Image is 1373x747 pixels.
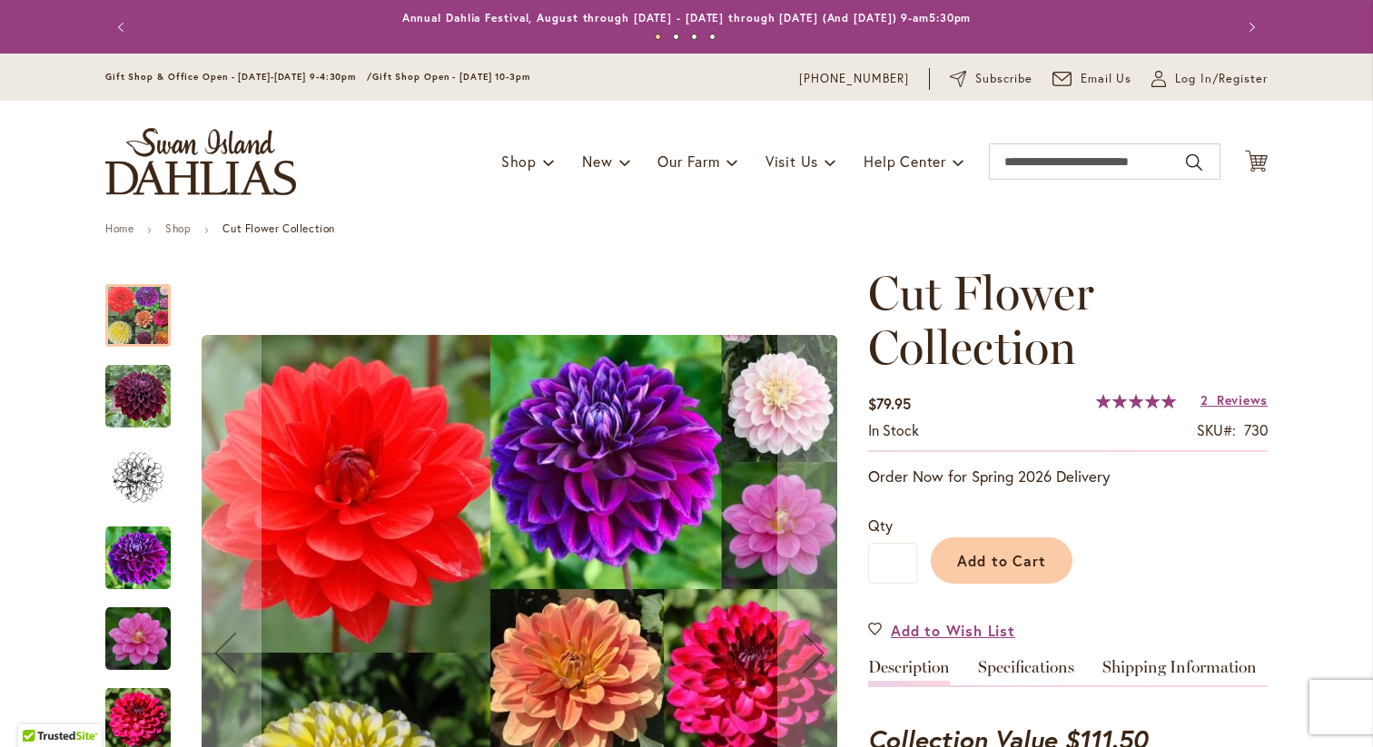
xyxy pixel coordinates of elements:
[709,34,716,40] button: 4 of 4
[105,428,189,508] div: Cut Flower Collection
[1200,391,1209,408] span: 2
[868,466,1268,487] p: Order Now for Spring 2026 Delivery
[868,659,950,685] a: Description
[868,420,919,441] div: Availability
[978,659,1074,685] a: Specifications
[105,221,133,235] a: Home
[864,152,946,171] span: Help Center
[105,128,296,195] a: store logo
[105,347,189,428] div: Cut Flower Collection
[1244,420,1268,441] div: 730
[799,70,909,88] a: [PHONE_NUMBER]
[868,620,1015,641] a: Add to Wish List
[691,34,697,40] button: 3 of 4
[1197,420,1236,439] strong: SKU
[105,589,189,670] div: Cut Flower Collection
[372,71,530,83] span: Gift Shop Open - [DATE] 10-3pm
[105,9,142,45] button: Previous
[105,71,372,83] span: Gift Shop & Office Open - [DATE]-[DATE] 9-4:30pm /
[957,551,1047,570] span: Add to Cart
[931,537,1072,584] button: Add to Cart
[868,516,893,535] span: Qty
[105,445,171,510] img: Cut Flower Collection
[673,34,679,40] button: 2 of 4
[1151,70,1268,88] a: Log In/Register
[657,152,719,171] span: Our Farm
[868,394,911,413] span: $79.95
[105,508,189,589] div: Cut Flower Collection
[975,70,1032,88] span: Subscribe
[766,152,818,171] span: Visit Us
[1200,391,1268,408] a: 2 Reviews
[105,266,189,347] div: CUT FLOWER COLLECTION
[1081,70,1132,88] span: Email Us
[105,606,171,672] img: Cut Flower Collection
[165,221,191,235] a: Shop
[891,620,1015,641] span: Add to Wish List
[105,526,171,591] img: Cut Flower Collection
[582,152,612,171] span: New
[501,152,537,171] span: Shop
[868,420,919,439] span: In stock
[222,221,335,235] strong: Cut Flower Collection
[950,70,1032,88] a: Subscribe
[1096,394,1176,408] div: 100%
[655,34,661,40] button: 1 of 4
[14,683,64,733] iframe: Launch Accessibility Center
[1175,70,1268,88] span: Log In/Register
[105,364,171,429] img: Cut Flower Collection
[868,264,1094,376] span: Cut Flower Collection
[1231,9,1268,45] button: Next
[1052,70,1132,88] a: Email Us
[1102,659,1257,685] a: Shipping Information
[402,11,972,25] a: Annual Dahlia Festival, August through [DATE] - [DATE] through [DATE] (And [DATE]) 9-am5:30pm
[1217,391,1268,408] span: Reviews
